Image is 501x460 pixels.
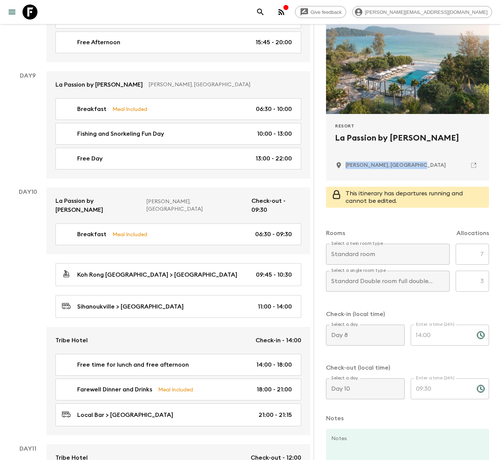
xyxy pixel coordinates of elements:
a: Farewell Dinner and DrinksMeal Included18:00 - 21:00 [55,379,301,400]
a: Tribe HotelCheck-in - 14:00 [46,327,310,354]
div: [PERSON_NAME][EMAIL_ADDRESS][DOMAIN_NAME] [352,6,492,18]
a: Local Bar > [GEOGRAPHIC_DATA]21:00 - 21:15 [55,403,301,426]
label: Select a twin room type [331,240,383,247]
a: Give feedback [295,6,346,18]
button: menu [4,4,19,19]
p: Free Afternoon [77,38,120,47]
span: Give feedback [307,9,346,15]
p: 18:00 - 21:00 [257,385,292,394]
p: Day 10 [9,187,46,196]
p: Meal Included [158,385,193,394]
p: Farewell Dinner and Drinks [77,385,152,394]
a: Free Day13:00 - 22:00 [55,148,301,169]
p: Local Bar > [GEOGRAPHIC_DATA] [77,411,173,420]
p: Rooms [326,229,345,238]
p: Free time for lunch and free afternoon [77,360,189,369]
a: Free time for lunch and free afternoon14:00 - 18:00 [55,354,301,376]
p: Meal Included [112,105,147,113]
p: Day 11 [9,444,46,453]
p: La Passion by [PERSON_NAME] [55,196,141,214]
h2: La Passion by [PERSON_NAME] [335,132,480,156]
span: This itinerary has departures running and cannot be edited. [345,190,463,204]
p: Breakfast [77,105,106,114]
button: search adventures [253,4,268,19]
input: hh:mm [411,378,471,399]
p: 13:00 - 22:00 [256,154,292,163]
input: hh:mm [411,325,471,346]
label: Select a day [331,321,358,328]
p: Day 9 [9,71,46,80]
a: La Passion by [PERSON_NAME][PERSON_NAME], [GEOGRAPHIC_DATA] [46,71,310,98]
div: Photo of La Passion by Achariyak [326,16,489,114]
span: Resort [335,123,354,129]
p: [PERSON_NAME], [GEOGRAPHIC_DATA] [147,198,245,213]
p: Allocations [456,229,489,238]
p: Check-in (local time) [326,310,489,319]
a: Koh Rong [GEOGRAPHIC_DATA] > [GEOGRAPHIC_DATA]09:45 - 10:30 [55,263,301,286]
label: Select a single room type [331,267,386,274]
p: Check-out (local time) [326,363,489,372]
p: Koh Rong [GEOGRAPHIC_DATA] > [GEOGRAPHIC_DATA] [77,270,237,279]
p: Breakfast [77,230,106,239]
p: Tribe Hotel [55,336,88,345]
label: Enter a time (24h) [416,321,455,328]
p: 10:00 - 13:00 [257,129,292,138]
label: Enter a time (24h) [416,375,455,381]
p: Sihanoukville > [GEOGRAPHIC_DATA] [77,302,184,311]
p: Check-out - 09:30 [251,196,301,214]
a: La Passion by [PERSON_NAME][PERSON_NAME], [GEOGRAPHIC_DATA]Check-out - 09:30 [46,187,310,223]
p: 06:30 - 10:00 [256,105,292,114]
p: Check-in - 14:00 [256,336,301,345]
p: 21:00 - 21:15 [259,411,292,420]
p: Free Day [77,154,103,163]
p: La Passion by [PERSON_NAME] [55,80,143,89]
a: Sihanoukville > [GEOGRAPHIC_DATA]11:00 - 14:00 [55,295,301,318]
span: [PERSON_NAME][EMAIL_ADDRESS][DOMAIN_NAME] [361,9,492,15]
p: Meal Included [112,230,147,238]
p: 09:45 - 10:30 [256,270,292,279]
p: 11:00 - 14:00 [258,302,292,311]
label: Select a day [331,375,358,381]
p: 15:45 - 20:00 [256,38,292,47]
a: BreakfastMeal Included06:30 - 09:30 [55,223,301,245]
p: 06:30 - 09:30 [255,230,292,239]
p: 14:00 - 18:00 [256,360,292,369]
p: [PERSON_NAME], [GEOGRAPHIC_DATA] [149,81,295,88]
a: Fishing and Snorkeling Fun Day10:00 - 13:00 [55,123,301,145]
p: Notes [326,414,489,423]
p: Fishing and Snorkeling Fun Day [77,129,164,138]
a: Free Afternoon15:45 - 20:00 [55,31,301,53]
a: BreakfastMeal Included06:30 - 10:00 [55,98,301,120]
p: Koh Rong Sanloem, Cambodia [345,162,446,169]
